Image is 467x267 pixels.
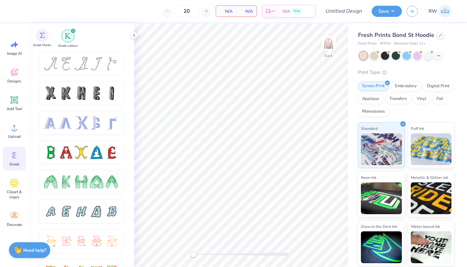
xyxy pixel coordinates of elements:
[411,133,452,165] img: Puff Ink
[361,223,397,230] span: Glow in the Dark Ink
[220,8,233,15] span: N/A
[40,33,45,38] img: Greek Marks Image
[358,94,383,104] div: Applique
[240,8,253,15] span: N/A
[324,53,333,59] div: Back
[372,6,402,17] button: Save
[411,182,452,214] img: Metallic & Glitter Ink
[8,134,21,139] span: Upload
[7,79,21,84] span: Designs
[282,8,290,15] span: N/A
[394,41,426,46] span: Minimum Order: 12 +
[423,81,454,91] div: Digital Print
[174,5,199,17] input: – –
[358,69,454,76] div: Print Type
[7,106,22,111] span: Add Text
[361,174,376,181] span: Neon Ink
[411,125,424,132] span: Puff Ink
[322,37,335,50] img: Back
[190,251,197,257] div: Accessibility label
[358,107,389,116] div: Rhinestones
[4,189,25,200] span: Clipart & logos
[33,30,51,48] button: filter button
[23,247,46,253] strong: Need help?
[294,9,300,13] span: Free
[380,41,391,46] span: # FP20
[429,8,437,15] span: RW
[413,94,430,104] div: Vinyl
[439,5,451,18] img: Rhea Wanga
[358,31,434,39] span: Fresh Prints Bond St Hoodie
[65,33,71,39] img: Greek Letters Image
[361,133,402,165] img: Standard
[33,29,51,48] div: filter for Greek Marks
[432,94,447,104] div: Foil
[33,43,51,48] span: Greek Marks
[358,41,377,46] span: Fresh Prints
[426,5,454,18] a: RW
[411,174,448,181] span: Metallic & Glitter Ink
[58,44,78,48] span: Greek Letters
[361,231,402,263] img: Glow in the Dark Ink
[320,5,367,18] input: Untitled Design
[361,182,402,214] img: Neon Ink
[385,94,411,104] div: Transfers
[411,231,452,263] img: Water based Ink
[10,162,19,167] span: Greek
[7,51,22,56] span: Image AI
[361,125,378,132] span: Standard
[7,222,22,227] span: Decorate
[358,81,389,91] div: Screen Print
[391,81,421,91] div: Embroidery
[58,30,78,48] div: filter for Greek Letters
[411,223,440,230] span: Water based Ink
[58,30,78,48] button: filter button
